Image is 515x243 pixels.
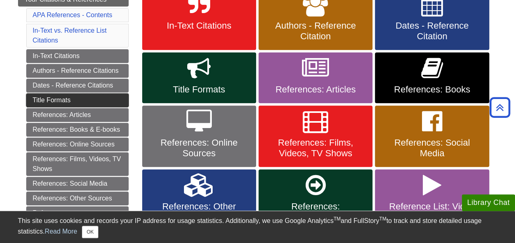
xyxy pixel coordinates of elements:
a: In-Text Citations [26,49,129,63]
a: Read More [45,228,77,235]
a: Title Formats [26,93,129,107]
div: This site uses cookies and records your IP address for usage statistics. Additionally, we use Goo... [18,216,497,238]
button: Library Chat [462,194,515,211]
a: References: Books & E-books [26,123,129,137]
span: Reference List: Video Tutorials [381,201,483,223]
a: Reference List: Video Tutorials [375,169,489,241]
a: Back to Top [487,102,513,113]
a: Title Formats [142,52,256,103]
a: References: Online Sources [142,106,256,167]
a: References: Articles [26,108,129,122]
a: References: Secondary/Indirect Sources [259,169,372,241]
a: References: Social Media [26,177,129,191]
a: References: Other Sources [26,191,129,205]
span: Authors - Reference Citation [265,20,366,42]
span: Dates - Reference Citation [381,20,483,42]
button: Close [82,226,98,238]
a: References: Films, Videos, TV Shows [26,152,129,176]
a: Dates - Reference Citations [26,79,129,92]
a: References: Articles [259,52,372,103]
a: In-Text vs. Reference List Citations [33,27,107,44]
a: References: Online Sources [26,137,129,151]
span: References: Secondary/Indirect Sources [265,201,366,233]
span: Title Formats [148,84,250,95]
span: References: Other Sources [148,201,250,223]
sup: TM [379,216,386,222]
span: References: Films, Videos, TV Shows [265,137,366,159]
span: References: Books [381,84,483,95]
span: References: Articles [265,84,366,95]
span: References: Social Media [381,137,483,159]
a: References: Films, Videos, TV Shows [259,106,372,167]
span: References: Online Sources [148,137,250,159]
a: References: Other Sources [142,169,256,241]
a: APA References - Contents [33,11,112,18]
a: Authors - Reference Citations [26,64,129,78]
a: References: Secondary/Indirect Sources [26,206,129,230]
sup: TM [334,216,340,222]
span: In-Text Citations [148,20,250,31]
a: References: Books [375,52,489,103]
a: References: Social Media [375,106,489,167]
